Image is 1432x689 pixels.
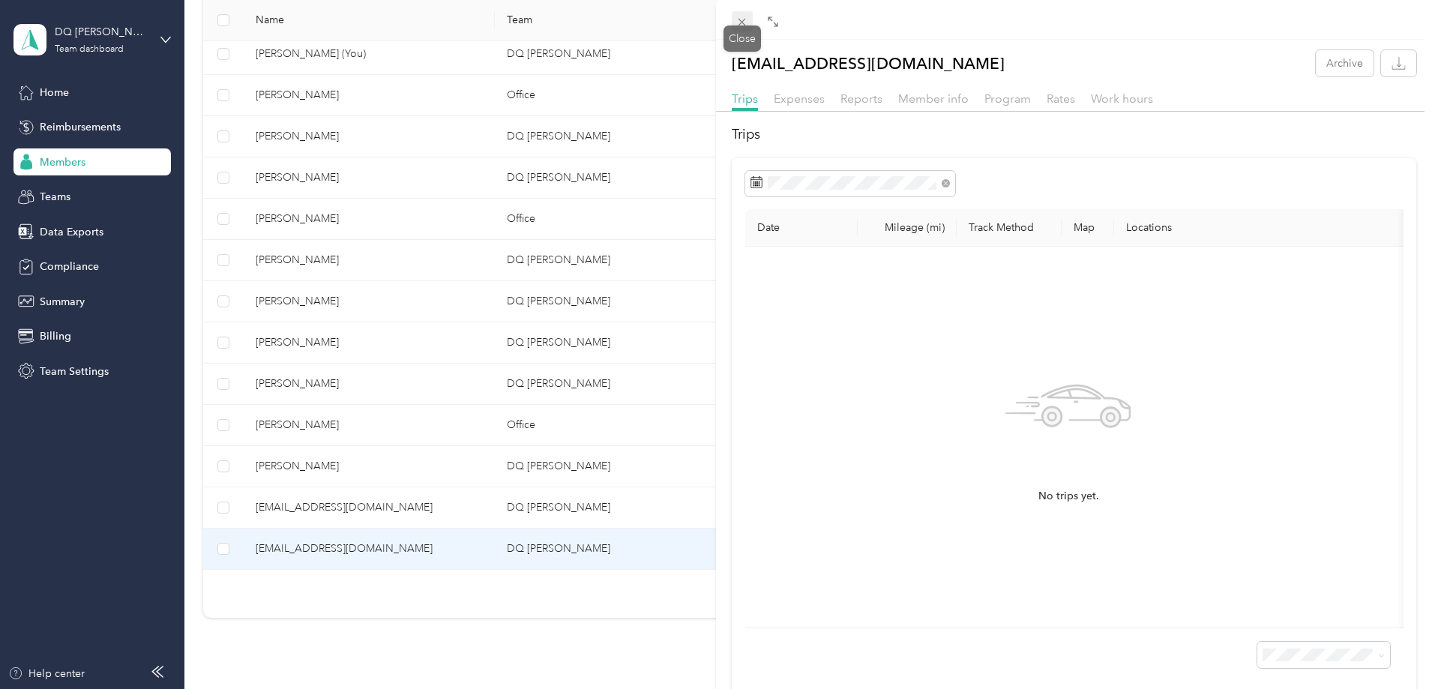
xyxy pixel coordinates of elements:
span: Rates [1047,91,1075,106]
button: Archive [1316,50,1374,76]
th: Map [1062,209,1114,247]
th: Date [745,209,858,247]
span: No trips yet. [1038,488,1099,505]
p: [EMAIL_ADDRESS][DOMAIN_NAME] [732,50,1005,76]
span: Member info [898,91,969,106]
th: Mileage (mi) [858,209,957,247]
span: Work hours [1091,91,1153,106]
th: Track Method [957,209,1062,247]
h2: Trips [732,124,1416,145]
div: Close [723,25,761,52]
span: Expenses [774,91,825,106]
span: Program [984,91,1031,106]
span: Trips [732,91,758,106]
span: Reports [840,91,882,106]
iframe: Everlance-gr Chat Button Frame [1348,605,1432,689]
